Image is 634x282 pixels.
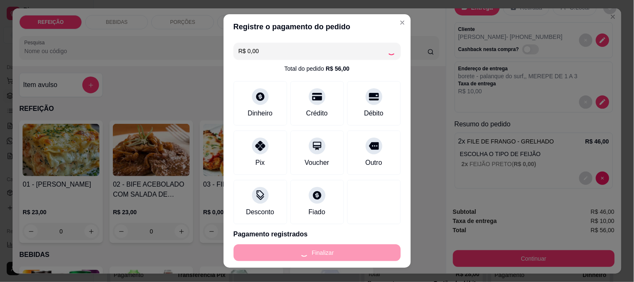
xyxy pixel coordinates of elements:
div: Loading [387,47,396,55]
input: Ex.: hambúrguer de cordeiro [239,43,387,59]
div: Pix [255,158,265,168]
div: Outro [365,158,382,168]
div: Dinheiro [248,108,273,118]
div: Fiado [308,207,325,217]
button: Close [396,16,409,29]
p: Pagamento registrados [234,229,401,239]
header: Registre o pagamento do pedido [224,14,411,39]
div: R$ 56,00 [326,64,350,73]
div: Crédito [306,108,328,118]
div: Débito [364,108,383,118]
div: Desconto [246,207,275,217]
div: Total do pedido [285,64,350,73]
div: Voucher [305,158,329,168]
